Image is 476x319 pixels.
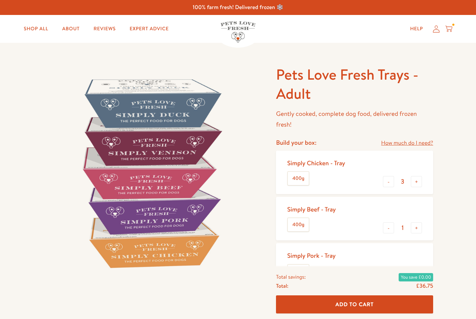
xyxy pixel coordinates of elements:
button: - [383,222,394,233]
h1: Pets Love Fresh Trays - Adult [276,65,433,103]
a: About [56,22,85,36]
a: Help [405,22,429,36]
p: Gently cooked, complete dog food, delivered frozen fresh! [276,109,433,130]
div: Simply Pork - Tray [287,252,336,260]
span: Add To Cart [336,301,374,308]
div: Simply Beef - Tray [287,205,336,213]
button: - [383,176,394,187]
span: You save £0.00 [399,273,433,281]
img: Pets Love Fresh Trays - Adult [43,65,259,281]
h4: Build your box: [276,138,316,146]
label: 400g [288,265,309,278]
img: Pets Love Fresh [221,21,255,42]
button: + [411,176,422,187]
a: Expert Advice [124,22,174,36]
label: 400g [288,172,309,185]
a: How much do I need? [381,138,433,148]
button: Add To Cart [276,295,433,314]
div: Simply Chicken - Tray [287,159,345,167]
a: Shop All [18,22,54,36]
button: + [411,222,422,233]
span: Total: [276,281,288,290]
label: 400g [288,218,309,231]
span: £36.75 [416,282,433,290]
a: Reviews [88,22,121,36]
span: Total savings: [276,272,306,281]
